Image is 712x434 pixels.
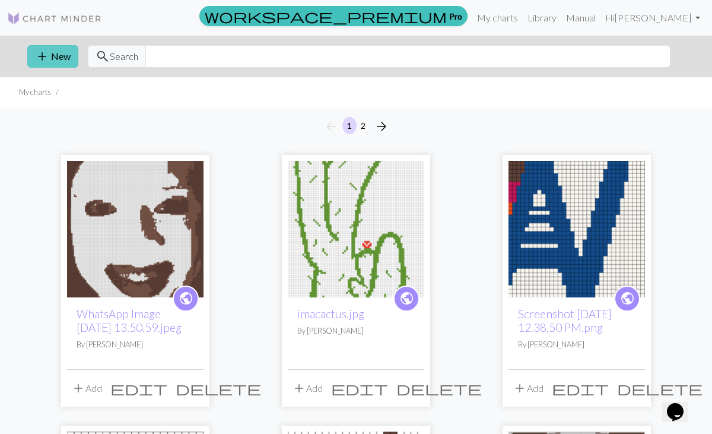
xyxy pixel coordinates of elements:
[292,380,306,397] span: add
[67,222,204,233] a: WhatsApp Image 2025-09-01 at 13.50.59.jpeg
[288,161,424,297] img: Copy of IMG-20250605-WA0000.jpg
[176,380,261,397] span: delete
[508,161,645,297] img: Screenshot 2025-03-28 12.38.50 PM.png
[179,287,193,311] i: public
[508,377,548,400] button: Add
[662,387,700,422] iframe: chat widget
[393,286,419,312] a: public
[171,377,265,400] button: Delete
[110,49,138,64] span: Search
[370,117,393,136] button: Next
[71,380,85,397] span: add
[173,286,199,312] a: public
[552,381,609,395] i: Edit
[7,11,102,26] img: Logo
[548,377,613,400] button: Edit
[508,222,645,233] a: Screenshot 2025-03-28 12.38.50 PM.png
[67,377,106,400] button: Add
[374,118,389,135] span: arrow_forward
[110,381,167,395] i: Edit
[614,286,640,312] a: public
[399,287,414,311] i: public
[331,381,388,395] i: Edit
[199,6,468,26] a: Pro
[327,377,392,400] button: Edit
[319,117,393,136] nav: Page navigation
[342,117,357,134] button: 1
[96,48,110,65] span: search
[288,377,327,400] button: Add
[396,380,482,397] span: delete
[513,380,527,397] span: add
[288,222,424,233] a: Copy of IMG-20250605-WA0000.jpg
[19,87,51,98] li: My charts
[110,380,167,397] span: edit
[27,45,78,68] button: New
[77,339,194,350] p: By [PERSON_NAME]
[561,6,600,30] a: Manual
[106,377,171,400] button: Edit
[35,48,49,65] span: add
[297,307,364,321] a: imacactus.jpg
[392,377,486,400] button: Delete
[552,380,609,397] span: edit
[77,307,182,334] a: WhatsApp Image [DATE] 13.50.59.jpeg
[356,117,370,134] button: 2
[523,6,561,30] a: Library
[472,6,523,30] a: My charts
[205,8,447,24] span: workspace_premium
[620,289,635,308] span: public
[399,289,414,308] span: public
[617,380,703,397] span: delete
[331,380,388,397] span: edit
[620,287,635,311] i: public
[613,377,707,400] button: Delete
[297,325,415,337] p: By [PERSON_NAME]
[374,119,389,134] i: Next
[600,6,705,30] a: Hi[PERSON_NAME]
[518,339,635,350] p: By [PERSON_NAME]
[67,161,204,297] img: WhatsApp Image 2025-09-01 at 13.50.59.jpeg
[179,289,193,308] span: public
[518,307,612,334] a: Screenshot [DATE] 12.38.50 PM.png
